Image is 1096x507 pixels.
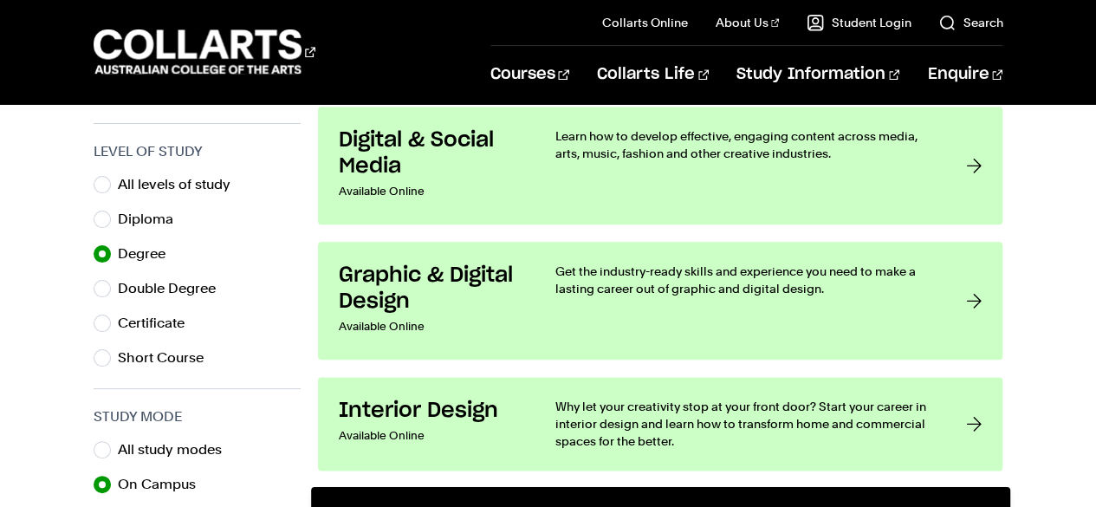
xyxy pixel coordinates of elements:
a: Graphic & Digital Design Available Online Get the industry-ready skills and experience you need t... [318,242,1003,360]
h3: Interior Design [339,398,521,424]
p: Learn how to develop effective, engaging content across media, arts, music, fashion and other cre... [555,127,932,162]
a: About Us [716,14,780,31]
a: Student Login [807,14,911,31]
h3: Study Mode [94,406,301,427]
a: Interior Design Available Online Why let your creativity stop at your front door? Start your care... [318,377,1003,471]
a: Courses [490,46,569,103]
p: Available Online [339,315,521,339]
p: Get the industry-ready skills and experience you need to make a lasting career out of graphic and... [555,263,932,297]
a: Search [938,14,1002,31]
h3: Graphic & Digital Design [339,263,521,315]
a: Enquire [927,46,1002,103]
label: Short Course [118,346,217,370]
h3: Digital & Social Media [339,127,521,179]
a: Study Information [736,46,899,103]
a: Collarts Online [602,14,688,31]
a: Collarts Life [597,46,709,103]
label: Certificate [118,311,198,335]
p: Available Online [339,179,521,204]
p: Why let your creativity stop at your front door? Start your career in interior design and learn h... [555,398,932,450]
p: Available Online [339,424,521,448]
label: Double Degree [118,276,230,301]
label: On Campus [118,472,210,497]
label: All study modes [118,438,236,462]
label: All levels of study [118,172,244,197]
div: Go to homepage [94,27,315,76]
label: Diploma [118,207,187,231]
a: Digital & Social Media Available Online Learn how to develop effective, engaging content across m... [318,107,1003,224]
h3: Level of Study [94,141,301,162]
label: Degree [118,242,179,266]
